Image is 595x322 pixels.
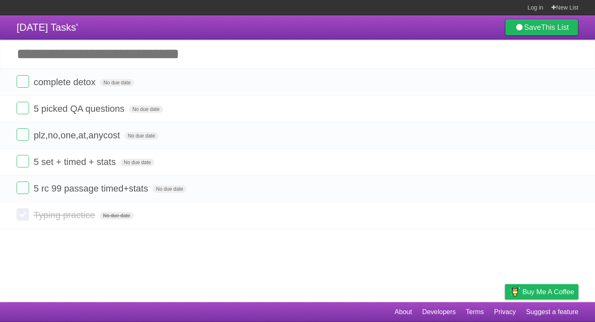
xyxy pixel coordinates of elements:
[422,304,456,320] a: Developers
[505,19,578,36] a: SaveThis List
[17,102,29,114] label: Done
[120,159,154,166] span: No due date
[395,304,412,320] a: About
[100,79,134,86] span: No due date
[153,185,186,193] span: No due date
[509,285,520,299] img: Buy me a coffee
[34,183,150,194] span: 5 rc 99 passage timed+stats
[17,128,29,141] label: Done
[17,182,29,194] label: Done
[505,284,578,300] a: Buy me a coffee
[541,23,569,32] b: This List
[34,157,118,167] span: 5 set + timed + stats
[100,212,133,219] span: No due date
[34,130,122,140] span: plz,no,one,at,anycost
[34,210,97,220] span: Typing practice
[494,304,516,320] a: Privacy
[17,155,29,167] label: Done
[124,132,158,140] span: No due date
[17,22,78,33] span: [DATE] Tasks'
[522,285,574,299] span: Buy me a coffee
[17,75,29,88] label: Done
[466,304,484,320] a: Terms
[34,103,127,114] span: 5 picked QA questions
[129,106,163,113] span: No due date
[34,77,98,87] span: complete detox
[17,208,29,221] label: Done
[526,304,578,320] a: Suggest a feature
